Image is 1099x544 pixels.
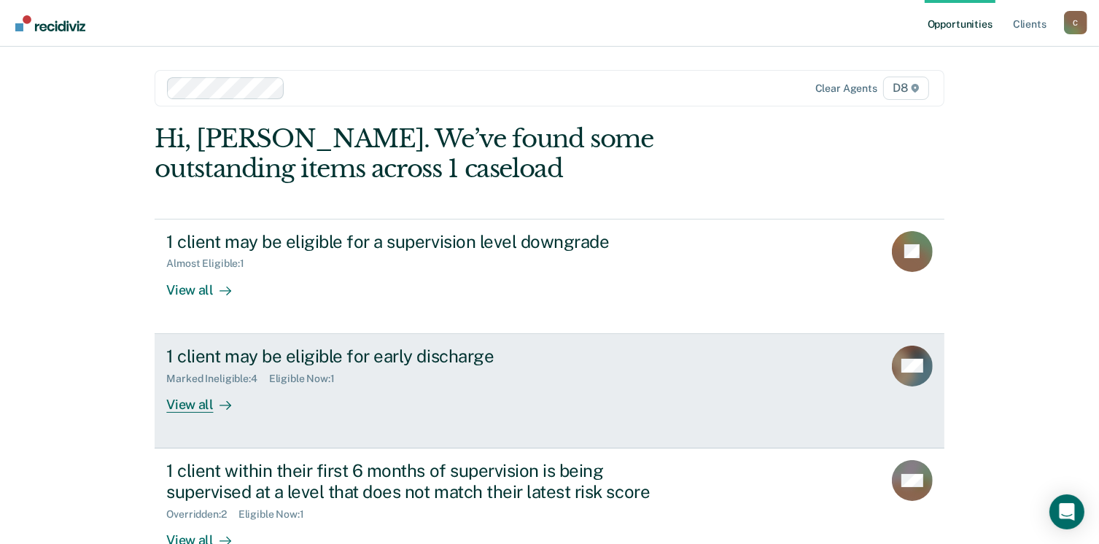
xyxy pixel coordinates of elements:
[166,270,248,298] div: View all
[1064,11,1087,34] div: C
[155,334,944,448] a: 1 client may be eligible for early dischargeMarked Ineligible:4Eligible Now:1View all
[15,15,85,31] img: Recidiviz
[166,231,678,252] div: 1 client may be eligible for a supervision level downgrade
[1049,494,1084,529] div: Open Intercom Messenger
[166,346,678,367] div: 1 client may be eligible for early discharge
[166,373,268,385] div: Marked Ineligible : 4
[155,124,786,184] div: Hi, [PERSON_NAME]. We’ve found some outstanding items across 1 caseload
[166,508,238,521] div: Overridden : 2
[166,384,248,413] div: View all
[269,373,346,385] div: Eligible Now : 1
[883,77,929,100] span: D8
[815,82,877,95] div: Clear agents
[238,508,316,521] div: Eligible Now : 1
[155,219,944,334] a: 1 client may be eligible for a supervision level downgradeAlmost Eligible:1View all
[166,257,256,270] div: Almost Eligible : 1
[1064,11,1087,34] button: Profile dropdown button
[166,460,678,502] div: 1 client within their first 6 months of supervision is being supervised at a level that does not ...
